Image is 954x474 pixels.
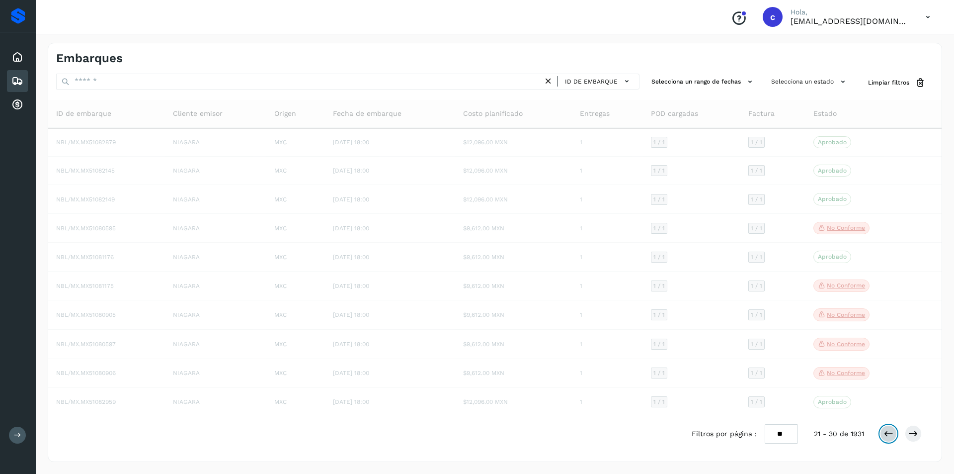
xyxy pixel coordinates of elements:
td: $9,612.00 MXN [455,330,572,359]
span: [DATE] 18:00 [333,398,369,405]
span: Origen [274,108,296,119]
span: NBL/MX.MX51080597 [56,341,116,348]
td: NIAGARA [165,388,266,416]
td: $12,096.00 MXN [455,185,572,213]
span: NBL/MX.MX51082145 [56,167,115,174]
h4: Embarques [56,51,123,66]
td: $9,612.00 MXN [455,243,572,271]
span: [DATE] 18:00 [333,311,369,318]
td: NIAGARA [165,300,266,330]
span: 1 / 1 [653,341,665,347]
span: Factura [748,108,775,119]
td: NIAGARA [165,214,266,243]
td: $9,612.00 MXN [455,300,572,330]
p: No conforme [827,224,865,231]
td: 1 [572,359,642,388]
span: Entregas [580,108,610,119]
button: Selecciona un estado [767,74,852,90]
span: NBL/MX.MX51082959 [56,398,116,405]
p: Aprobado [818,253,847,260]
td: NIAGARA [165,157,266,185]
span: 1 / 1 [653,399,665,405]
span: 1 / 1 [751,283,762,289]
p: No conforme [827,311,865,318]
span: 1 / 1 [751,168,762,174]
span: 1 / 1 [653,196,665,202]
p: carlosvazqueztgc@gmail.com [791,16,910,26]
span: NBL/MX.MX51080906 [56,370,116,377]
span: 1 / 1 [751,312,762,318]
td: 1 [572,388,642,416]
span: 1 / 1 [751,341,762,347]
span: [DATE] 18:00 [333,254,369,261]
td: 1 [572,185,642,213]
td: 1 [572,243,642,271]
span: Cliente emisor [173,108,223,119]
span: 1 / 1 [653,254,665,260]
p: Aprobado [818,398,847,405]
span: 1 / 1 [751,225,762,231]
td: NIAGARA [165,185,266,213]
span: 1 / 1 [653,312,665,318]
span: NBL/MX.MX51082879 [56,139,116,146]
span: [DATE] 18:00 [333,196,369,203]
p: No conforme [827,282,865,289]
p: Aprobado [818,167,847,174]
td: NIAGARA [165,243,266,271]
td: NIAGARA [165,359,266,388]
td: MXC [266,214,324,243]
span: Limpiar filtros [868,78,909,87]
p: No conforme [827,341,865,348]
td: $9,612.00 MXN [455,214,572,243]
td: 1 [572,214,642,243]
span: [DATE] 18:00 [333,225,369,232]
span: NBL/MX.MX51082149 [56,196,115,203]
td: 1 [572,157,642,185]
td: 1 [572,330,642,359]
td: MXC [266,359,324,388]
span: Filtros por página : [692,429,757,439]
span: [DATE] 18:00 [333,167,369,174]
span: 1 / 1 [653,283,665,289]
span: POD cargadas [651,108,698,119]
span: NBL/MX.MX51080595 [56,225,116,232]
p: Aprobado [818,195,847,202]
button: Limpiar filtros [860,74,934,92]
td: MXC [266,243,324,271]
td: MXC [266,272,324,301]
span: [DATE] 18:00 [333,370,369,377]
span: NBL/MX.MX51080905 [56,311,116,318]
td: NIAGARA [165,128,266,157]
span: Estado [813,108,837,119]
td: MXC [266,128,324,157]
span: NBL/MX.MX51081176 [56,254,114,261]
td: 1 [572,128,642,157]
span: [DATE] 18:00 [333,341,369,348]
td: $9,612.00 MXN [455,359,572,388]
td: NIAGARA [165,272,266,301]
span: Fecha de embarque [333,108,401,119]
td: MXC [266,300,324,330]
span: ID de embarque [56,108,111,119]
td: MXC [266,330,324,359]
button: ID de embarque [562,74,635,89]
span: NBL/MX.MX51081175 [56,283,114,289]
span: 1 / 1 [751,139,762,145]
div: Inicio [7,46,28,68]
td: 1 [572,300,642,330]
span: 1 / 1 [751,196,762,202]
p: Aprobado [818,139,847,146]
span: 1 / 1 [653,370,665,376]
span: [DATE] 18:00 [333,283,369,289]
td: MXC [266,388,324,416]
td: $12,096.00 MXN [455,128,572,157]
td: $12,096.00 MXN [455,388,572,416]
span: 1 / 1 [653,225,665,231]
span: 21 - 30 de 1931 [814,429,864,439]
span: [DATE] 18:00 [333,139,369,146]
td: $9,612.00 MXN [455,272,572,301]
td: 1 [572,272,642,301]
button: Selecciona un rango de fechas [647,74,759,90]
div: Embarques [7,70,28,92]
span: ID de embarque [565,77,618,86]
